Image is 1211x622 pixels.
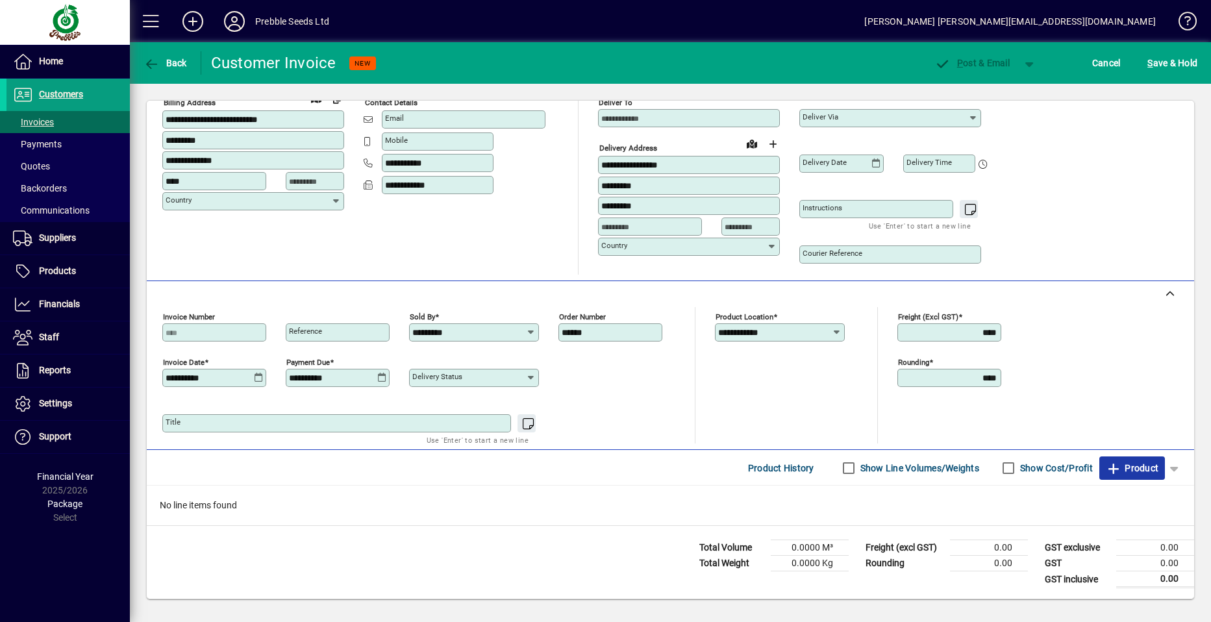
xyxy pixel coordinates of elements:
[1169,3,1195,45] a: Knowledge Base
[289,327,322,336] mat-label: Reference
[601,241,627,250] mat-label: Country
[1099,456,1165,480] button: Product
[803,203,842,212] mat-label: Instructions
[163,358,205,367] mat-label: Invoice date
[934,58,1010,68] span: ost & Email
[39,266,76,276] span: Products
[255,11,329,32] div: Prebble Seeds Ltd
[412,372,462,381] mat-label: Delivery status
[716,312,773,321] mat-label: Product location
[693,540,771,556] td: Total Volume
[39,232,76,243] span: Suppliers
[410,312,435,321] mat-label: Sold by
[6,288,130,321] a: Financials
[39,398,72,408] span: Settings
[6,222,130,255] a: Suppliers
[762,134,783,155] button: Choose address
[1017,462,1093,475] label: Show Cost/Profit
[1144,51,1201,75] button: Save & Hold
[869,218,971,233] mat-hint: Use 'Enter' to start a new line
[1116,540,1194,556] td: 0.00
[13,205,90,216] span: Communications
[1106,458,1158,479] span: Product
[898,312,958,321] mat-label: Freight (excl GST)
[6,255,130,288] a: Products
[693,556,771,571] td: Total Weight
[6,111,130,133] a: Invoices
[211,53,336,73] div: Customer Invoice
[1089,51,1124,75] button: Cancel
[950,556,1028,571] td: 0.00
[13,139,62,149] span: Payments
[130,51,201,75] app-page-header-button: Back
[6,421,130,453] a: Support
[327,88,347,109] button: Copy to Delivery address
[858,462,979,475] label: Show Line Volumes/Weights
[748,458,814,479] span: Product History
[6,177,130,199] a: Backorders
[771,540,849,556] td: 0.0000 M³
[771,556,849,571] td: 0.0000 Kg
[39,56,63,66] span: Home
[13,117,54,127] span: Invoices
[1147,53,1197,73] span: ave & Hold
[6,133,130,155] a: Payments
[1116,556,1194,571] td: 0.00
[6,321,130,354] a: Staff
[1147,58,1153,68] span: S
[803,112,838,121] mat-label: Deliver via
[599,98,632,107] mat-label: Deliver To
[13,161,50,171] span: Quotes
[37,471,94,482] span: Financial Year
[957,58,963,68] span: P
[427,432,529,447] mat-hint: Use 'Enter' to start a new line
[803,249,862,258] mat-label: Courier Reference
[172,10,214,33] button: Add
[859,556,950,571] td: Rounding
[928,51,1016,75] button: Post & Email
[147,486,1194,525] div: No line items found
[163,312,215,321] mat-label: Invoice number
[803,158,847,167] mat-label: Delivery date
[6,355,130,387] a: Reports
[39,89,83,99] span: Customers
[39,365,71,375] span: Reports
[898,358,929,367] mat-label: Rounding
[39,299,80,309] span: Financials
[286,358,330,367] mat-label: Payment due
[906,158,952,167] mat-label: Delivery time
[385,114,404,123] mat-label: Email
[144,58,187,68] span: Back
[1038,556,1116,571] td: GST
[1092,53,1121,73] span: Cancel
[214,10,255,33] button: Profile
[1038,540,1116,556] td: GST exclusive
[950,540,1028,556] td: 0.00
[6,155,130,177] a: Quotes
[39,332,59,342] span: Staff
[6,199,130,221] a: Communications
[306,88,327,108] a: View on map
[742,133,762,154] a: View on map
[47,499,82,509] span: Package
[6,388,130,420] a: Settings
[166,417,181,427] mat-label: Title
[743,456,819,480] button: Product History
[559,312,606,321] mat-label: Order number
[39,431,71,442] span: Support
[355,59,371,68] span: NEW
[6,45,130,78] a: Home
[166,195,192,205] mat-label: Country
[13,183,67,193] span: Backorders
[864,11,1156,32] div: [PERSON_NAME] [PERSON_NAME][EMAIL_ADDRESS][DOMAIN_NAME]
[1038,571,1116,588] td: GST inclusive
[1116,571,1194,588] td: 0.00
[385,136,408,145] mat-label: Mobile
[859,540,950,556] td: Freight (excl GST)
[140,51,190,75] button: Back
